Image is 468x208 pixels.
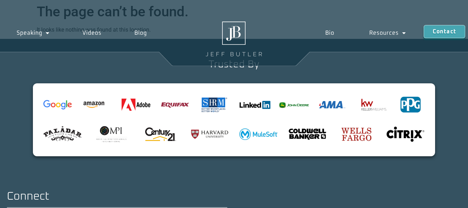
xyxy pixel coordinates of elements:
span: Contact [433,29,456,34]
a: Bio [308,25,352,41]
nav: Menu [308,25,424,41]
a: Resources [352,25,424,41]
a: Contact [424,25,465,38]
h2: Connect [7,191,227,202]
a: Blog [118,25,164,41]
a: Videos [66,25,118,41]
